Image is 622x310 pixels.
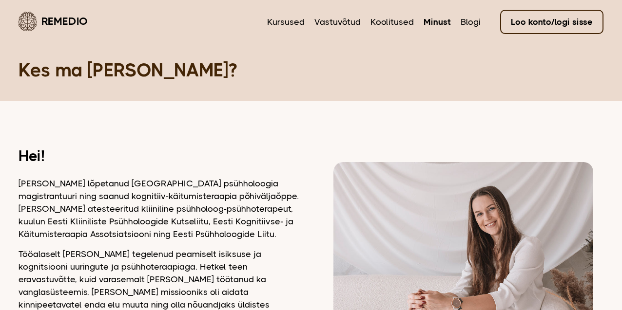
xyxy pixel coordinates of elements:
[19,150,299,163] h2: Hei!
[314,16,361,28] a: Vastuvõtud
[19,12,37,31] img: Remedio logo
[500,10,603,34] a: Loo konto/logi sisse
[19,177,299,240] p: [PERSON_NAME] lõpetanud [GEOGRAPHIC_DATA] psühholoogia magistrantuuri ning saanud kognitiiv-käitu...
[19,10,88,33] a: Remedio
[461,16,481,28] a: Blogi
[424,16,451,28] a: Minust
[267,16,305,28] a: Kursused
[370,16,414,28] a: Koolitused
[19,58,603,82] h1: Kes ma [PERSON_NAME]?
